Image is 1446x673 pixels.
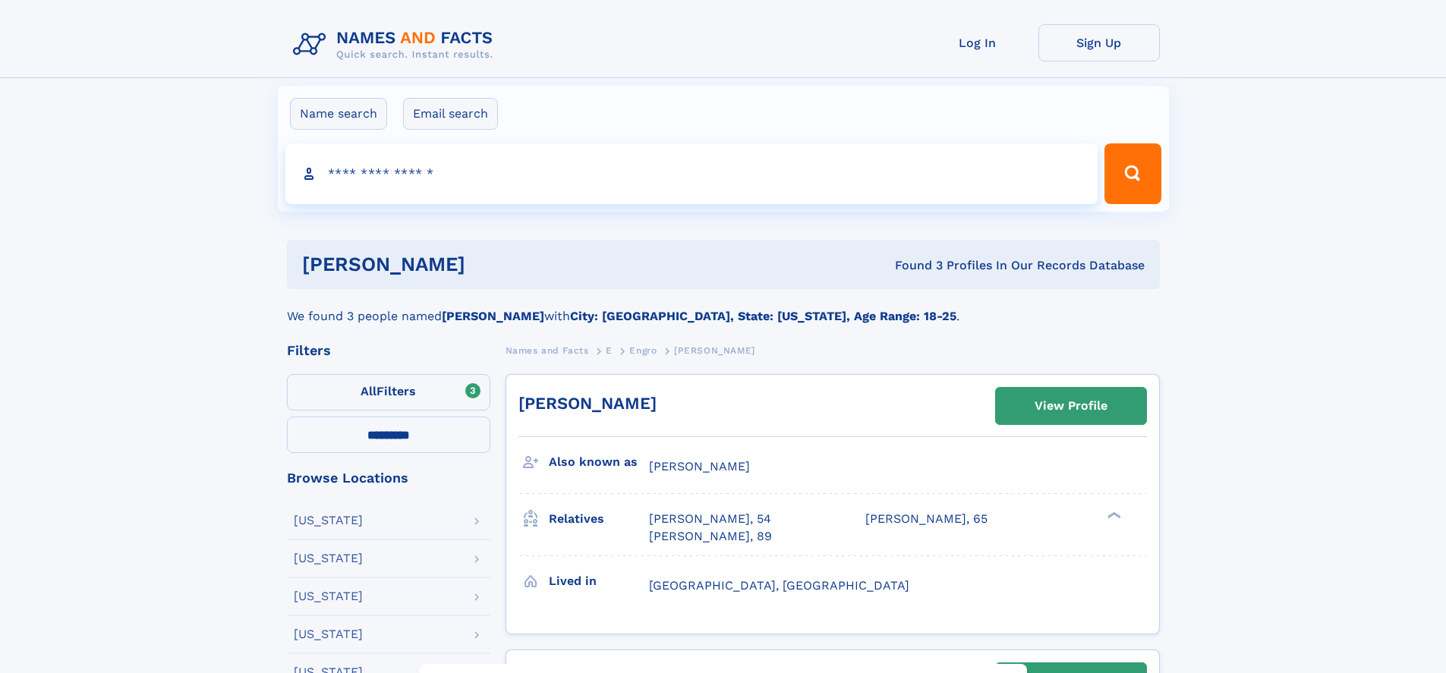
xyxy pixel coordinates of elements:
[294,590,363,602] div: [US_STATE]
[506,341,589,360] a: Names and Facts
[649,528,772,545] a: [PERSON_NAME], 89
[606,341,613,360] a: E
[294,514,363,527] div: [US_STATE]
[570,309,956,323] b: City: [GEOGRAPHIC_DATA], State: [US_STATE], Age Range: 18-25
[290,98,387,130] label: Name search
[1035,388,1107,423] div: View Profile
[294,552,363,565] div: [US_STATE]
[361,384,376,398] span: All
[917,24,1038,61] a: Log In
[302,255,680,274] h1: [PERSON_NAME]
[649,578,909,593] span: [GEOGRAPHIC_DATA], [GEOGRAPHIC_DATA]
[285,143,1098,204] input: search input
[649,511,771,527] a: [PERSON_NAME], 54
[287,24,506,65] img: Logo Names and Facts
[442,309,544,323] b: [PERSON_NAME]
[996,388,1146,424] a: View Profile
[1104,511,1122,520] div: ❯
[680,257,1145,274] div: Found 3 Profiles In Our Records Database
[1104,143,1161,204] button: Search Button
[549,449,649,475] h3: Also known as
[287,289,1160,325] div: We found 3 people named with .
[865,511,988,527] a: [PERSON_NAME], 65
[549,568,649,594] h3: Lived in
[518,394,657,413] a: [PERSON_NAME]
[674,345,755,356] span: [PERSON_NAME]
[287,344,490,357] div: Filters
[629,341,657,360] a: Engro
[606,345,613,356] span: E
[649,459,750,473] span: [PERSON_NAME]
[294,628,363,640] div: [US_STATE]
[1038,24,1160,61] a: Sign Up
[629,345,657,356] span: Engro
[403,98,498,130] label: Email search
[287,374,490,410] label: Filters
[287,471,490,485] div: Browse Locations
[549,506,649,532] h3: Relatives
